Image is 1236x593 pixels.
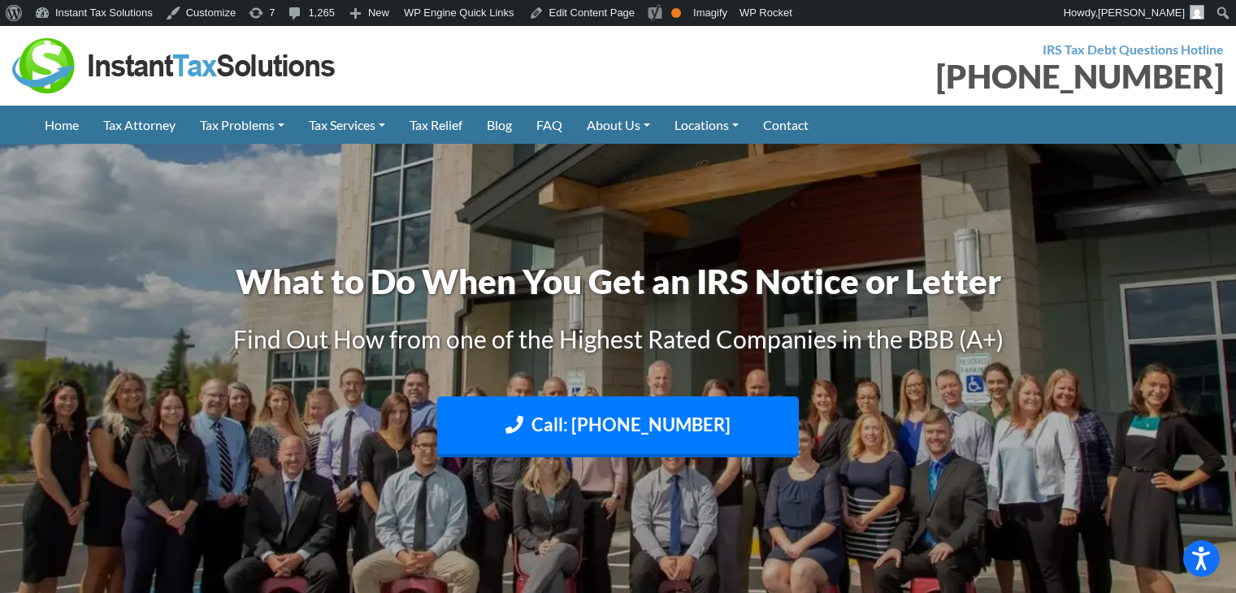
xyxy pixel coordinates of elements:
a: Contact [751,106,821,144]
a: FAQ [524,106,575,144]
a: About Us [575,106,662,144]
a: Locations [662,106,751,144]
img: Instant Tax Solutions Logo [12,38,337,93]
a: Tax Services [297,106,397,144]
strong: IRS Tax Debt Questions Hotline [1043,41,1224,57]
a: Tax Relief [397,106,475,144]
h3: Find Out How from one of the Highest Rated Companies in the BBB (A+) [167,322,1069,356]
a: Tax Problems [188,106,297,144]
a: Call: [PHONE_NUMBER] [437,396,799,457]
h1: What to Do When You Get an IRS Notice or Letter [167,258,1069,305]
div: [PHONE_NUMBER] [631,60,1225,93]
a: Instant Tax Solutions Logo [12,56,337,71]
span: [PERSON_NAME] [1098,6,1185,19]
a: Home [33,106,91,144]
div: OK [671,8,681,18]
a: Tax Attorney [91,106,188,144]
a: Blog [475,106,524,144]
